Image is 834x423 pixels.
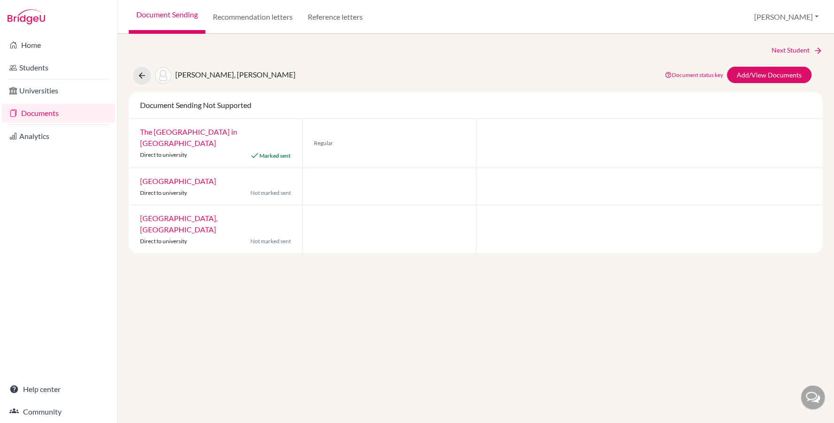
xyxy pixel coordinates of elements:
span: Direct to university [140,151,187,158]
span: [PERSON_NAME], [PERSON_NAME] [175,70,296,79]
a: Documents [2,104,115,123]
a: Help center [2,380,115,399]
a: Add/View Documents [727,67,811,83]
span: Marked sent [259,152,291,159]
img: Bridge-U [8,9,45,24]
a: [GEOGRAPHIC_DATA], [GEOGRAPHIC_DATA] [140,214,218,234]
a: Home [2,36,115,54]
a: Next Student [772,45,823,55]
span: Document Sending Not Supported [140,100,251,109]
button: [PERSON_NAME] [750,8,823,26]
span: Direct to university [140,189,187,196]
span: Regular [314,139,464,147]
span: Help [22,7,41,15]
span: Direct to university [140,238,187,245]
a: The [GEOGRAPHIC_DATA] in [GEOGRAPHIC_DATA] [140,127,237,147]
span: Not marked sent [250,189,291,197]
a: Document status key [665,71,723,78]
a: Universities [2,81,115,100]
a: [GEOGRAPHIC_DATA] [140,177,216,185]
a: Students [2,58,115,77]
a: Community [2,402,115,421]
a: Analytics [2,127,115,146]
span: Not marked sent [250,237,291,246]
